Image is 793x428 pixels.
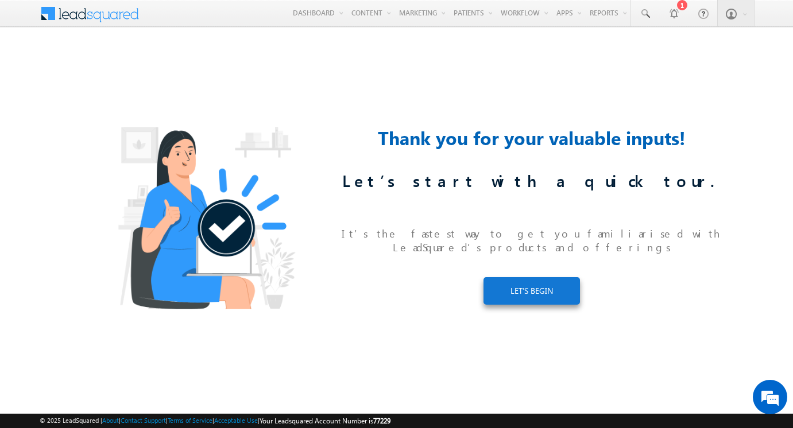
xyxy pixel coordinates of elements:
[339,208,724,273] div: It’s the fastest way to get you familiarised with LeadSquared’s products and offerings
[483,277,580,305] a: LET’S BEGIN
[102,417,119,424] a: About
[15,106,210,327] textarea: Type your message and hit 'Enter'
[214,417,258,424] a: Acceptable Use
[60,60,193,75] div: Chat with us now
[168,417,212,424] a: Terms of Service
[20,60,48,75] img: d_60004797649_company_0_60004797649
[100,110,308,318] img: Thank_You.png
[339,124,724,151] div: Thank you for your valuable inputs!
[156,337,208,352] em: Start Chat
[40,415,390,426] span: © 2025 LeadSquared | | | | |
[339,170,724,194] div: Let’s start with a quick tour.
[121,417,166,424] a: Contact Support
[188,6,216,33] div: Minimize live chat window
[260,417,390,425] span: Your Leadsquared Account Number is
[373,417,390,425] span: 77229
